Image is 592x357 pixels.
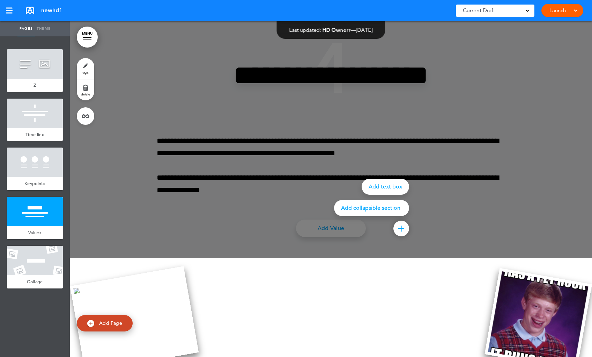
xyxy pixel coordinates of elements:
span: Time line [25,131,44,137]
a: style [77,58,94,79]
span: Current Draft [463,6,495,15]
span: Add Page [99,320,122,326]
a: delete [77,79,94,100]
p: Add collapsible section [341,205,402,211]
span: Collage [27,279,43,285]
span: newhd1 [41,7,62,14]
span: delete [81,92,90,96]
a: Keypoints [7,177,63,190]
a: Time line [7,128,63,141]
img: add.svg [87,320,94,327]
span: Values [28,230,42,236]
a: MENU [77,27,98,48]
span: Keypoints [24,180,45,186]
div: Add text box [362,179,409,195]
span: HD Ownerr [323,27,351,33]
span: [DATE] [356,27,373,33]
a: Launch [547,4,569,17]
a: Z [7,79,63,92]
a: Collage [7,275,63,288]
div: — [289,27,373,33]
span: style [82,71,89,75]
span: Z [34,82,36,88]
a: Pages [17,21,35,36]
span: Last updated: [289,27,321,33]
a: Theme [35,21,52,36]
a: Values [7,226,63,240]
a: Add Page [77,315,133,331]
